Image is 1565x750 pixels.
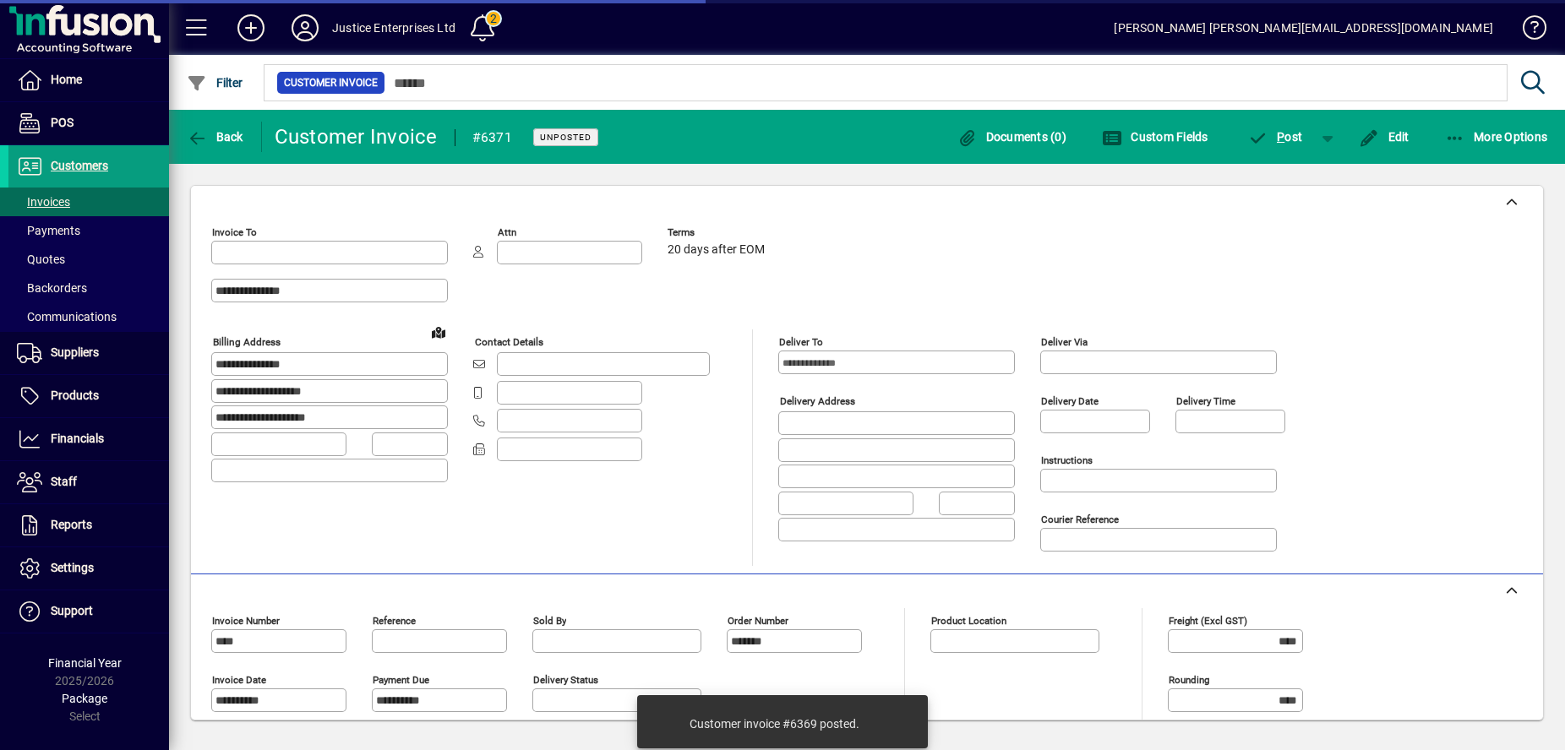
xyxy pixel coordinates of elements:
[690,715,859,732] div: Customer invoice #6369 posted.
[48,656,122,670] span: Financial Year
[1041,395,1099,407] mat-label: Delivery date
[17,195,70,209] span: Invoices
[1510,3,1544,58] a: Knowledge Base
[1169,615,1247,627] mat-label: Freight (excl GST)
[1355,122,1414,152] button: Edit
[373,615,416,627] mat-label: Reference
[472,124,512,151] div: #6371
[1359,130,1410,144] span: Edit
[952,122,1071,152] button: Documents (0)
[51,475,77,488] span: Staff
[8,504,169,546] a: Reports
[1176,395,1235,407] mat-label: Delivery time
[275,123,438,150] div: Customer Invoice
[332,14,455,41] div: Justice Enterprises Ltd
[931,615,1006,627] mat-label: Product location
[8,332,169,374] a: Suppliers
[51,561,94,574] span: Settings
[212,674,266,686] mat-label: Invoice date
[51,345,99,359] span: Suppliers
[51,116,74,129] span: POS
[62,692,107,705] span: Package
[1277,130,1284,144] span: P
[779,336,823,348] mat-label: Deliver To
[183,122,248,152] button: Back
[1098,122,1213,152] button: Custom Fields
[212,615,280,627] mat-label: Invoice number
[51,604,93,617] span: Support
[51,73,82,86] span: Home
[8,461,169,503] a: Staff
[533,674,598,686] mat-label: Delivery status
[1248,130,1303,144] span: ost
[8,187,169,216] a: Invoices
[1102,130,1208,144] span: Custom Fields
[51,518,92,531] span: Reports
[51,432,104,445] span: Financials
[8,418,169,460] a: Financials
[533,615,566,627] mat-label: Sold by
[17,224,80,237] span: Payments
[169,122,262,152] app-page-header-button: Back
[425,318,452,345] a: View on map
[668,243,765,257] span: 20 days after EOM
[1114,14,1493,41] div: [PERSON_NAME] [PERSON_NAME][EMAIL_ADDRESS][DOMAIN_NAME]
[183,68,248,98] button: Filter
[17,281,87,295] span: Backorders
[8,375,169,417] a: Products
[1041,454,1093,466] mat-label: Instructions
[17,253,65,266] span: Quotes
[1441,122,1552,152] button: More Options
[8,245,169,274] a: Quotes
[668,227,769,238] span: Terms
[8,216,169,245] a: Payments
[278,13,332,43] button: Profile
[957,130,1066,144] span: Documents (0)
[540,132,592,143] span: Unposted
[728,615,788,627] mat-label: Order number
[51,159,108,172] span: Customers
[17,310,117,323] span: Communications
[1041,336,1088,348] mat-label: Deliver via
[1169,674,1209,686] mat-label: Rounding
[1240,122,1311,152] button: Post
[8,102,169,144] a: POS
[187,76,243,90] span: Filter
[8,547,169,590] a: Settings
[498,226,516,238] mat-label: Attn
[187,130,243,144] span: Back
[224,13,278,43] button: Add
[8,590,169,633] a: Support
[8,302,169,331] a: Communications
[212,226,257,238] mat-label: Invoice To
[8,59,169,101] a: Home
[1445,130,1548,144] span: More Options
[51,389,99,402] span: Products
[8,274,169,302] a: Backorders
[284,74,378,91] span: Customer Invoice
[1041,514,1119,525] mat-label: Courier Reference
[373,674,429,686] mat-label: Payment due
